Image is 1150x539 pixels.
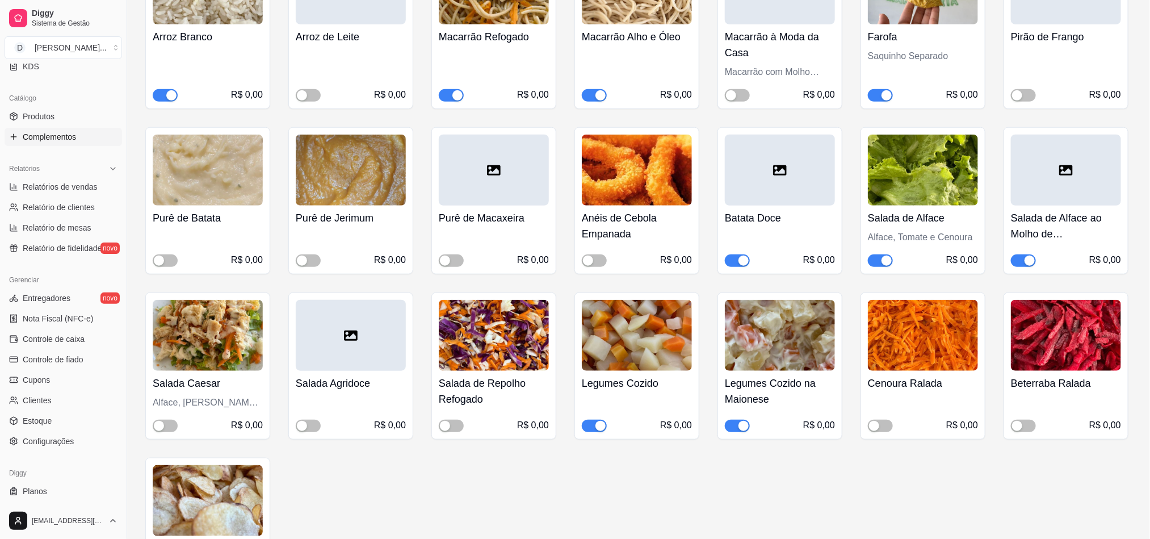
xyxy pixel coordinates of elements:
[517,419,549,432] div: R$ 0,00
[439,375,549,407] h4: Salada de Repolho Refogado
[868,49,978,63] div: Saquinho Separado
[9,164,40,173] span: Relatórios
[5,371,122,389] a: Cupons
[868,29,978,45] h4: Farofa
[23,111,54,122] span: Produtos
[1011,300,1121,371] img: product-image
[803,253,835,267] div: R$ 0,00
[23,243,102,254] span: Relatório de fidelidade
[23,354,83,365] span: Controle de fiado
[374,253,406,267] div: R$ 0,00
[946,419,978,432] div: R$ 0,00
[23,293,70,304] span: Entregadores
[5,289,122,307] a: Entregadoresnovo
[231,88,263,102] div: R$ 0,00
[32,516,104,525] span: [EMAIL_ADDRESS][DOMAIN_NAME]
[23,181,98,193] span: Relatórios de vendas
[23,486,47,497] span: Planos
[725,300,835,371] img: product-image
[153,300,263,371] img: product-image
[5,482,122,500] a: Planos
[582,210,692,242] h4: Anéis de Cebola Empanada
[725,210,835,226] h4: Batata Doce
[1089,88,1121,102] div: R$ 0,00
[725,375,835,407] h4: Legumes Cozido na Maionese
[868,375,978,391] h4: Cenoura Ralada
[5,350,122,369] a: Controle de fiado
[374,419,406,432] div: R$ 0,00
[5,5,122,32] a: DiggySistema de Gestão
[582,29,692,45] h4: Macarrão Alho e Óleo
[296,210,406,226] h4: Purê de Jerimum
[5,464,122,482] div: Diggy
[1011,29,1121,45] h4: Pirão de Frango
[439,210,549,226] h4: Purê de Macaxeira
[5,57,122,76] a: KDS
[5,107,122,126] a: Produtos
[153,29,263,45] h4: Arroz Branco
[23,202,95,213] span: Relatório de clientes
[5,178,122,196] a: Relatórios de vendas
[23,415,52,427] span: Estoque
[23,333,85,345] span: Controle de caixa
[23,222,91,233] span: Relatório de mesas
[582,135,692,206] img: product-image
[5,219,122,237] a: Relatório de mesas
[5,128,122,146] a: Complementos
[5,310,122,328] a: Nota Fiscal (NFC-e)
[32,19,117,28] span: Sistema de Gestão
[5,239,122,257] a: Relatório de fidelidadenovo
[868,231,978,244] div: Alface, Tomate e Cenoura
[23,436,74,447] span: Configurações
[5,36,122,59] button: Select a team
[803,88,835,102] div: R$ 0,00
[35,42,107,53] div: [PERSON_NAME] ...
[582,375,692,391] h4: Legumes Cozido
[5,198,122,216] a: Relatório de clientes
[582,300,692,371] img: product-image
[725,65,835,79] div: Macarrão com Molho Branco e Molho Vermelho
[1011,375,1121,391] h4: Beterraba Ralada
[5,412,122,430] a: Estoque
[660,419,692,432] div: R$ 0,00
[517,88,549,102] div: R$ 0,00
[1089,253,1121,267] div: R$ 0,00
[153,465,263,536] img: product-image
[5,432,122,450] a: Configurações
[868,210,978,226] h4: Salada de Alface
[517,253,549,267] div: R$ 0,00
[1011,210,1121,242] h4: Salada de Alface ao Molho de [GEOGRAPHIC_DATA] e Mel
[153,135,263,206] img: product-image
[23,313,93,324] span: Nota Fiscal (NFC-e)
[660,88,692,102] div: R$ 0,00
[296,375,406,391] h4: Salada Agridoce
[868,300,978,371] img: product-image
[296,135,406,206] img: product-image
[23,395,52,406] span: Clientes
[23,374,50,386] span: Cupons
[5,507,122,534] button: [EMAIL_ADDRESS][DOMAIN_NAME]
[14,42,26,53] span: D
[153,375,263,391] h4: Salada Caesar
[803,419,835,432] div: R$ 0,00
[231,253,263,267] div: R$ 0,00
[23,61,39,72] span: KDS
[5,330,122,348] a: Controle de caixa
[23,131,76,143] span: Complementos
[725,29,835,61] h4: Macarrão à Moda da Casa
[231,419,263,432] div: R$ 0,00
[153,210,263,226] h4: Purê de Batata
[1089,419,1121,432] div: R$ 0,00
[946,88,978,102] div: R$ 0,00
[32,9,117,19] span: Diggy
[439,300,549,371] img: product-image
[5,391,122,410] a: Clientes
[868,135,978,206] img: product-image
[660,253,692,267] div: R$ 0,00
[5,89,122,107] div: Catálogo
[946,253,978,267] div: R$ 0,00
[439,29,549,45] h4: Macarrão Refogado
[5,271,122,289] div: Gerenciar
[374,88,406,102] div: R$ 0,00
[296,29,406,45] h4: Arroz de Leite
